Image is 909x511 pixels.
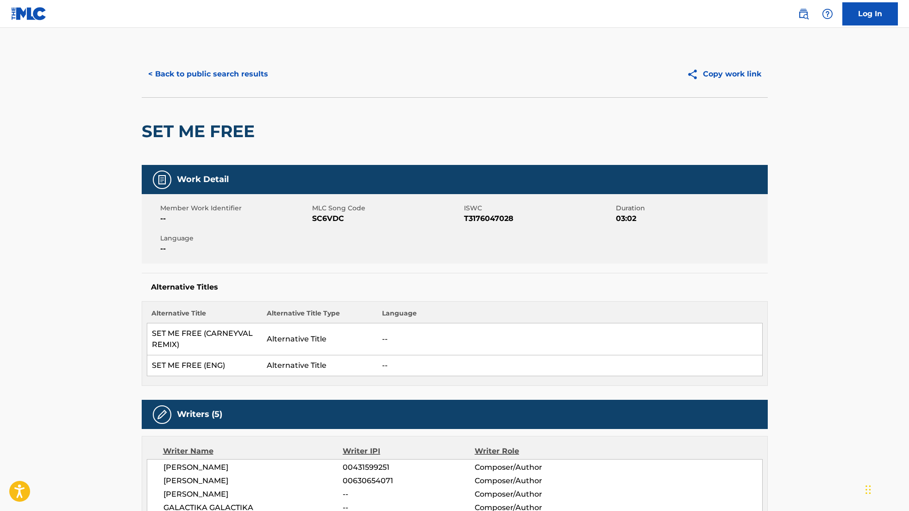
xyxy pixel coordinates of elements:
span: Composer/Author [475,475,595,486]
span: Composer/Author [475,462,595,473]
iframe: Chat Widget [863,467,909,511]
img: Writers [157,409,168,420]
h5: Writers (5) [177,409,222,420]
span: Composer/Author [475,489,595,500]
span: 00431599251 [343,462,474,473]
span: -- [343,489,474,500]
a: Log In [842,2,898,25]
td: SET ME FREE (ENG) [147,355,262,376]
span: -- [160,243,310,254]
span: 03:02 [616,213,765,224]
td: Alternative Title [262,355,377,376]
td: -- [377,355,762,376]
div: Writer IPI [343,446,475,457]
div: Help [818,5,837,23]
span: SC6VDC [312,213,462,224]
span: T3176047028 [464,213,614,224]
img: Work Detail [157,174,168,185]
img: MLC Logo [11,7,47,20]
img: help [822,8,833,19]
div: Drag [865,476,871,504]
img: search [798,8,809,19]
button: Copy work link [680,63,768,86]
td: -- [377,323,762,355]
th: Alternative Title [147,309,262,323]
span: Duration [616,203,765,213]
div: Writer Role [475,446,595,457]
h2: SET ME FREE [142,121,259,142]
button: < Back to public search results [142,63,275,86]
span: -- [160,213,310,224]
span: Language [160,233,310,243]
span: [PERSON_NAME] [163,475,343,486]
a: Public Search [794,5,813,23]
h5: Work Detail [177,174,229,185]
img: Copy work link [687,69,703,80]
span: ISWC [464,203,614,213]
th: Alternative Title Type [262,309,377,323]
span: [PERSON_NAME] [163,489,343,500]
span: Member Work Identifier [160,203,310,213]
div: Writer Name [163,446,343,457]
td: Alternative Title [262,323,377,355]
td: SET ME FREE (CARNEYVAL REMIX) [147,323,262,355]
span: 00630654071 [343,475,474,486]
th: Language [377,309,762,323]
span: MLC Song Code [312,203,462,213]
span: [PERSON_NAME] [163,462,343,473]
h5: Alternative Titles [151,283,759,292]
